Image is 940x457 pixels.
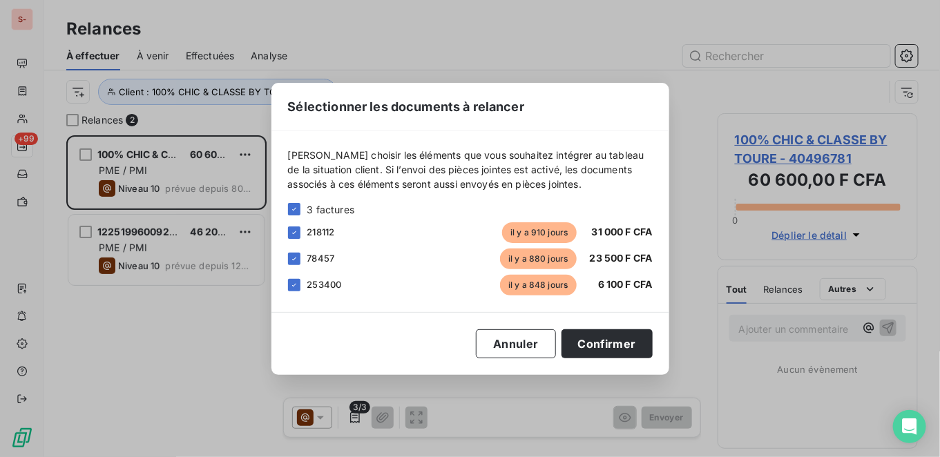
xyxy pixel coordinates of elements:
[307,253,335,264] span: 78457
[893,410,926,443] div: Open Intercom Messenger
[598,278,653,290] span: 6 100 F CFA
[590,252,653,264] span: 23 500 F CFA
[500,275,576,295] span: il y a 848 jours
[288,97,525,116] span: Sélectionner les documents à relancer
[502,222,576,243] span: il y a 910 jours
[307,202,355,217] span: 3 factures
[476,329,555,358] button: Annuler
[307,279,342,290] span: 253400
[288,148,653,191] span: [PERSON_NAME] choisir les éléments que vous souhaitez intégrer au tableau de la situation client....
[307,226,335,237] span: 218112
[592,226,653,237] span: 31 000 F CFA
[562,329,653,358] button: Confirmer
[500,249,576,269] span: il y a 880 jours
